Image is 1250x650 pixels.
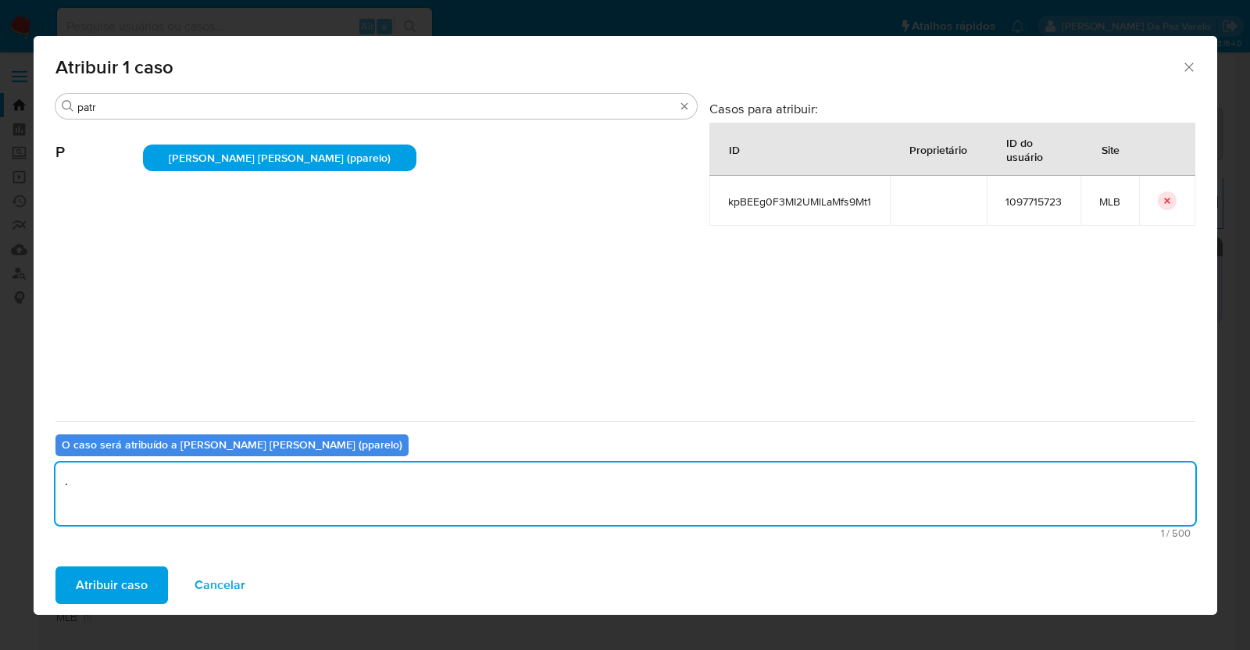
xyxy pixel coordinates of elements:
span: Máximo de 500 caracteres [60,528,1191,538]
div: assign-modal [34,36,1217,615]
div: ID [710,130,759,168]
button: Apagar busca [678,100,691,112]
div: Site [1083,130,1138,168]
h3: Casos para atribuir: [709,101,1195,116]
button: Atribuir caso [55,566,168,604]
button: icon-button [1158,191,1177,210]
button: Procurar [62,100,74,112]
span: [PERSON_NAME] [PERSON_NAME] (pparelo) [169,150,391,166]
span: 1097715723 [1005,195,1062,209]
span: Atribuir 1 caso [55,58,1182,77]
div: Proprietário [891,130,986,168]
textarea: . [55,462,1195,525]
button: Fechar a janela [1181,59,1195,73]
div: [PERSON_NAME] [PERSON_NAME] (pparelo) [143,145,417,171]
b: O caso será atribuído a [PERSON_NAME] [PERSON_NAME] (pparelo) [62,437,402,452]
div: ID do usuário [987,123,1080,175]
button: Cancelar [174,566,266,604]
span: kpBEEg0F3MI2UMlLaMfs9Mt1 [728,195,871,209]
input: Analista de pesquisa [77,100,675,114]
span: Atribuir caso [76,568,148,602]
span: MLB [1099,195,1120,209]
span: Cancelar [195,568,245,602]
span: P [55,120,143,162]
